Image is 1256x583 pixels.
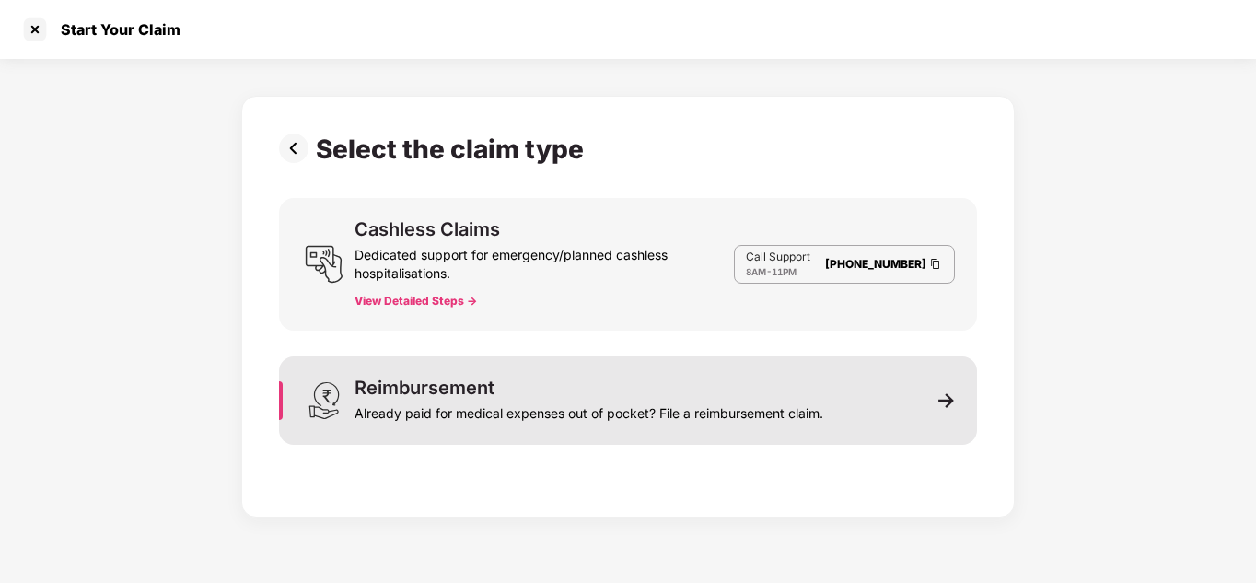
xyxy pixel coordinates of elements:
[746,250,810,264] p: Call Support
[305,245,343,284] img: svg+xml;base64,PHN2ZyB3aWR0aD0iMjQiIGhlaWdodD0iMjUiIHZpZXdCb3g9IjAgMCAyNCAyNSIgZmlsbD0ibm9uZSIgeG...
[316,134,591,165] div: Select the claim type
[746,264,810,279] div: -
[355,379,494,397] div: Reimbursement
[50,20,180,39] div: Start Your Claim
[355,294,477,309] button: View Detailed Steps ->
[279,134,316,163] img: svg+xml;base64,PHN2ZyBpZD0iUHJldi0zMngzMiIgeG1sbnM9Imh0dHA6Ly93d3cudzMub3JnLzIwMDAvc3ZnIiB3aWR0aD...
[355,397,823,423] div: Already paid for medical expenses out of pocket? File a reimbursement claim.
[772,266,797,277] span: 11PM
[746,266,766,277] span: 8AM
[355,239,734,283] div: Dedicated support for emergency/planned cashless hospitalisations.
[305,381,343,420] img: svg+xml;base64,PHN2ZyB3aWR0aD0iMjQiIGhlaWdodD0iMzEiIHZpZXdCb3g9IjAgMCAyNCAzMSIgZmlsbD0ibm9uZSIgeG...
[938,392,955,409] img: svg+xml;base64,PHN2ZyB3aWR0aD0iMTEiIGhlaWdodD0iMTEiIHZpZXdCb3g9IjAgMCAxMSAxMSIgZmlsbD0ibm9uZSIgeG...
[355,220,500,239] div: Cashless Claims
[928,256,943,272] img: Clipboard Icon
[825,257,926,271] a: [PHONE_NUMBER]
